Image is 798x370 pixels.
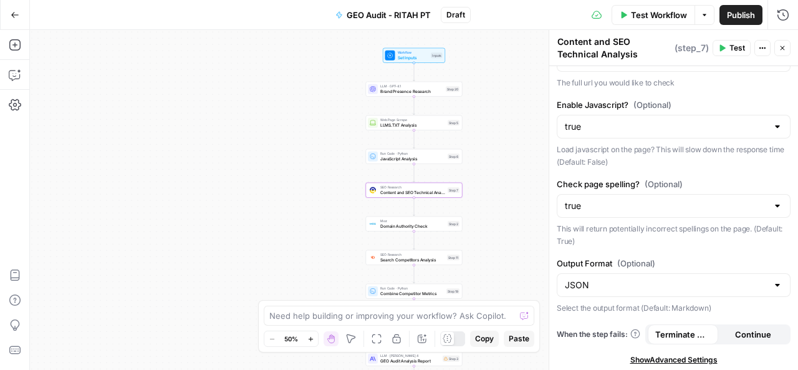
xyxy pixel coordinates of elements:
span: Web Page Scrape [380,117,445,122]
a: When the step fails: [557,329,640,340]
span: JavaScript Analysis [380,155,445,162]
g: Edge from step_2 to step_11 [413,231,415,249]
span: Brand Presence Research [380,88,443,94]
button: Test [713,40,751,56]
label: Check page spelling? [557,178,791,190]
span: Moz [380,218,445,223]
g: Edge from start to step_20 [413,62,415,80]
span: Search Competitors Analysis [380,256,445,263]
span: 50% [284,334,298,344]
div: Step 3 [443,356,459,362]
g: Edge from step_20 to step_5 [413,96,415,114]
button: Test Workflow [612,5,695,25]
span: Terminate Workflow [655,328,711,341]
div: Step 11 [447,255,459,260]
div: SEO ResearchSearch Competitors AnalysisStep 11 [366,250,463,265]
span: (Optional) [633,99,671,111]
div: Run Code · PythonCombine Competitor MetricsStep 19 [366,284,463,299]
span: Test [729,42,745,54]
div: LLM · [PERSON_NAME] 4GEO Audit Analysis ReportStep 3 [366,351,463,366]
g: Edge from step_11 to step_19 [413,265,415,283]
g: Edge from step_5 to step_6 [413,130,415,148]
button: Publish [719,5,762,25]
label: Enable Javascript? [557,99,791,111]
div: MozDomain Authority CheckStep 2 [366,217,463,231]
span: ( step_7 ) [675,42,709,54]
g: Edge from step_7 to step_2 [413,197,415,215]
span: SEO Research [380,185,445,190]
button: Copy [470,331,499,347]
input: JSON [565,279,767,291]
span: Run Code · Python [380,151,445,156]
span: Publish [727,9,755,21]
p: Select the output format (Default: Markdown) [557,302,791,314]
span: (Optional) [617,257,655,270]
p: Load javascript on the page? This will slow down the response time (Default: False) [557,144,791,168]
div: Step 2 [448,221,459,226]
div: Step 6 [448,153,459,159]
span: Draft [446,9,465,21]
span: Content and SEO Technical Analysis [380,189,445,195]
span: Show Advanced Settings [630,354,718,366]
div: Step 19 [446,288,459,294]
button: Paste [504,331,534,347]
span: LLM · GPT-4.1 [380,84,443,89]
div: Step 20 [446,86,459,92]
span: Run Code · Python [380,286,444,291]
textarea: Content and SEO Technical Analysis [557,36,671,61]
span: GEO Audit Analysis Report [380,358,440,364]
span: SEO Research [380,252,445,257]
div: WorkflowSet InputsInputs [366,48,463,63]
div: Step 7 [448,187,459,193]
img: y3iv96nwgxbwrvt76z37ug4ox9nv [370,187,376,193]
div: Inputs [431,52,443,58]
span: GEO Audit - RITAH PT [347,9,431,21]
input: true [565,120,767,133]
span: Set Inputs [398,54,429,61]
span: Test Workflow [631,9,687,21]
p: This will return potentially incorrect spellings on the page. (Default: True) [557,223,791,247]
div: Web Page ScrapeLLMS.TXT AnalysisStep 5 [366,115,463,130]
g: Edge from step_6 to step_7 [413,163,415,182]
p: The full url you would like to check [557,77,791,89]
input: true [565,200,767,212]
span: (Optional) [645,178,683,190]
button: GEO Audit - RITAH PT [328,5,438,25]
div: SEO ResearchContent and SEO Technical AnalysisStep 7 [366,183,463,198]
span: Workflow [398,50,429,55]
img: zn8kcn4lc16eab7ly04n2pykiy7x [370,255,376,260]
div: Run Code · PythonJavaScript AnalysisStep 6 [366,149,463,164]
span: Continue [735,328,771,341]
label: Output Format [557,257,791,270]
span: LLM · [PERSON_NAME] 4 [380,353,440,358]
div: Step 5 [448,120,459,125]
span: Paste [509,333,529,344]
div: LLM · GPT-4.1Brand Presence ResearchStep 20 [366,82,463,97]
span: Combine Competitor Metrics [380,290,444,296]
span: Domain Authority Check [380,223,445,229]
span: LLMS.TXT Analysis [380,122,445,128]
button: Continue [718,324,789,344]
span: Copy [475,333,494,344]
